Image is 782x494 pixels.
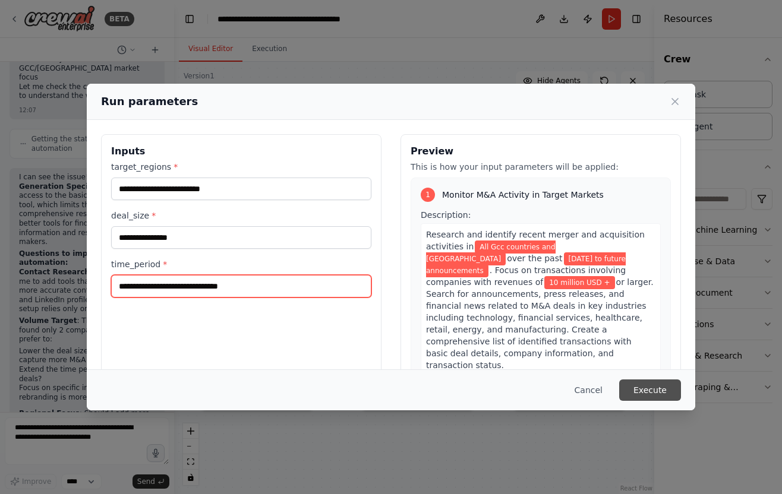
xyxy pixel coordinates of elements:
[426,252,626,277] span: Variable: time_period
[426,265,626,287] span: . Focus on transactions involving companies with revenues of
[421,210,471,220] span: Description:
[111,258,371,270] label: time_period
[442,189,604,201] span: Monitor M&A Activity in Target Markets
[411,161,671,173] p: This is how your input parameters will be applied:
[411,144,671,159] h3: Preview
[426,240,556,265] span: Variable: target_regions
[111,210,371,221] label: deal_size
[426,230,645,251] span: Research and identify recent merger and acquisition activities in
[101,93,198,110] h2: Run parameters
[507,254,562,263] span: over the past
[619,379,681,401] button: Execute
[565,379,612,401] button: Cancel
[544,276,614,289] span: Variable: deal_size
[111,161,371,173] label: target_regions
[111,144,371,159] h3: Inputs
[421,188,435,202] div: 1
